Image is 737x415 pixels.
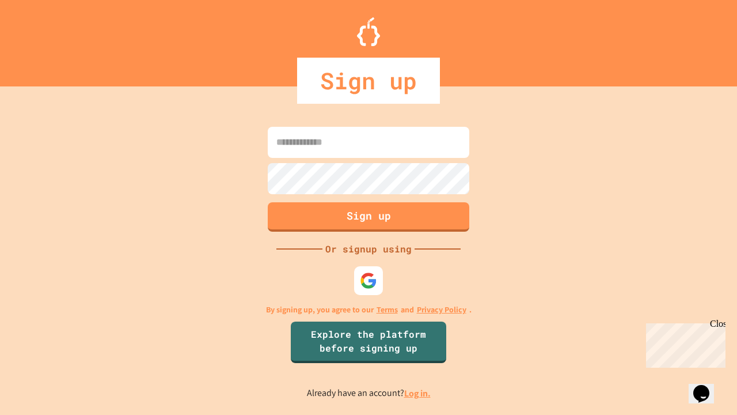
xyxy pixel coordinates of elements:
[357,17,380,46] img: Logo.svg
[268,202,469,232] button: Sign up
[291,322,446,363] a: Explore the platform before signing up
[377,304,398,316] a: Terms
[404,387,431,399] a: Log in.
[417,304,466,316] a: Privacy Policy
[266,304,472,316] p: By signing up, you agree to our and .
[5,5,79,73] div: Chat with us now!Close
[322,242,415,256] div: Or signup using
[360,272,377,289] img: google-icon.svg
[297,58,440,104] div: Sign up
[307,386,431,401] p: Already have an account?
[689,369,725,403] iframe: chat widget
[641,319,725,368] iframe: chat widget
